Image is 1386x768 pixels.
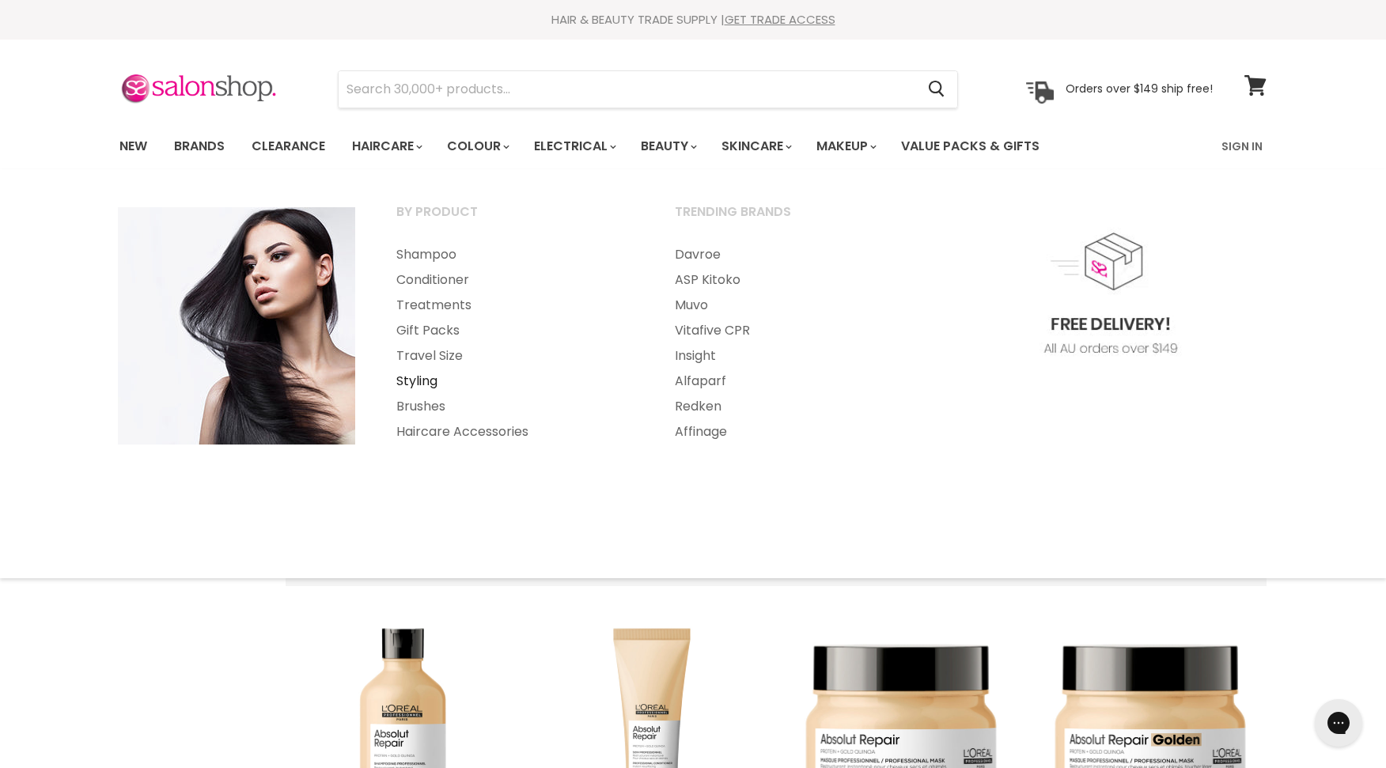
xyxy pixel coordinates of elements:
[655,343,930,369] a: Insight
[377,242,652,267] a: Shampoo
[377,199,652,239] a: By Product
[240,130,337,163] a: Clearance
[340,130,432,163] a: Haircare
[377,318,652,343] a: Gift Packs
[655,267,930,293] a: ASP Kitoko
[1066,81,1213,96] p: Orders over $149 ship free!
[710,130,801,163] a: Skincare
[915,71,957,108] button: Search
[655,199,930,239] a: Trending Brands
[522,130,626,163] a: Electrical
[377,369,652,394] a: Styling
[655,419,930,445] a: Affinage
[100,12,1286,28] div: HAIR & BEAUTY TRADE SUPPLY |
[108,130,159,163] a: New
[1307,694,1370,752] iframe: Gorgias live chat messenger
[377,293,652,318] a: Treatments
[655,369,930,394] a: Alfaparf
[655,318,930,343] a: Vitafive CPR
[1212,130,1272,163] a: Sign In
[725,11,835,28] a: GET TRADE ACCESS
[435,130,519,163] a: Colour
[339,71,915,108] input: Search
[162,130,237,163] a: Brands
[805,130,886,163] a: Makeup
[655,242,930,267] a: Davroe
[338,70,958,108] form: Product
[889,130,1051,163] a: Value Packs & Gifts
[377,343,652,369] a: Travel Size
[655,293,930,318] a: Muvo
[377,242,652,445] ul: Main menu
[655,394,930,419] a: Redken
[377,419,652,445] a: Haircare Accessories
[377,394,652,419] a: Brushes
[629,130,706,163] a: Beauty
[377,267,652,293] a: Conditioner
[108,123,1132,169] ul: Main menu
[100,123,1286,169] nav: Main
[655,242,930,445] ul: Main menu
